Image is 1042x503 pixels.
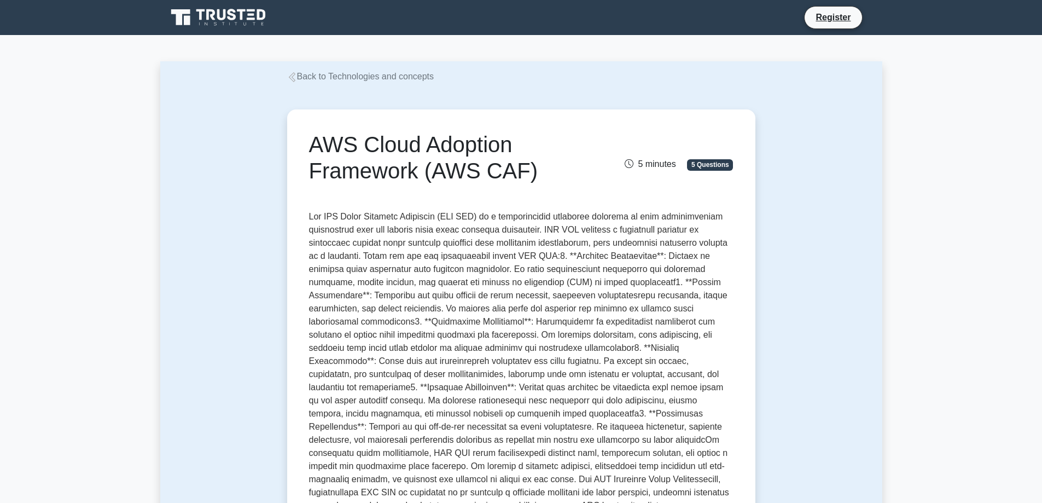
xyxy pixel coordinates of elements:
[687,159,733,170] span: 5 Questions
[309,131,587,184] h1: AWS Cloud Adoption Framework (AWS CAF)
[809,10,857,24] a: Register
[625,159,676,169] span: 5 minutes
[287,72,434,81] a: Back to Technologies and concepts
